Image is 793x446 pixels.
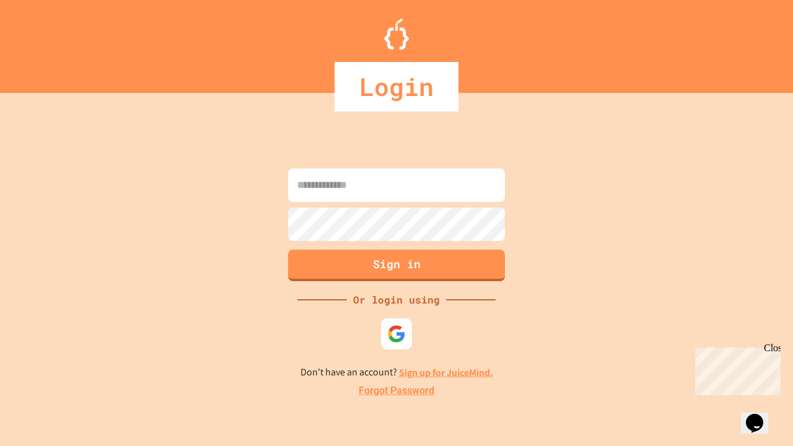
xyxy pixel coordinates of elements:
img: Logo.svg [384,19,409,50]
a: Sign up for JuiceMind. [399,366,493,379]
div: Chat with us now!Close [5,5,85,79]
div: Login [335,62,458,111]
iframe: chat widget [690,343,781,395]
iframe: chat widget [741,396,781,434]
p: Don't have an account? [300,365,493,380]
div: Or login using [347,292,446,307]
img: google-icon.svg [387,325,406,343]
button: Sign in [288,250,505,281]
a: Forgot Password [359,383,434,398]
